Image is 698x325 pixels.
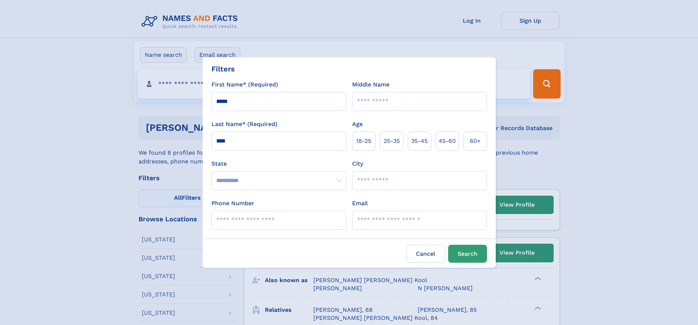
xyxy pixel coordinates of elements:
[470,137,481,145] span: 60+
[439,137,456,145] span: 45‑60
[448,245,487,263] button: Search
[211,199,254,208] label: Phone Number
[352,199,368,208] label: Email
[406,245,445,263] label: Cancel
[211,80,278,89] label: First Name* (Required)
[384,137,400,145] span: 25‑35
[411,137,428,145] span: 35‑45
[211,63,235,74] div: Filters
[211,120,277,129] label: Last Name* (Required)
[356,137,371,145] span: 18‑25
[352,80,389,89] label: Middle Name
[211,159,346,168] label: State
[352,120,363,129] label: Age
[352,159,363,168] label: City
